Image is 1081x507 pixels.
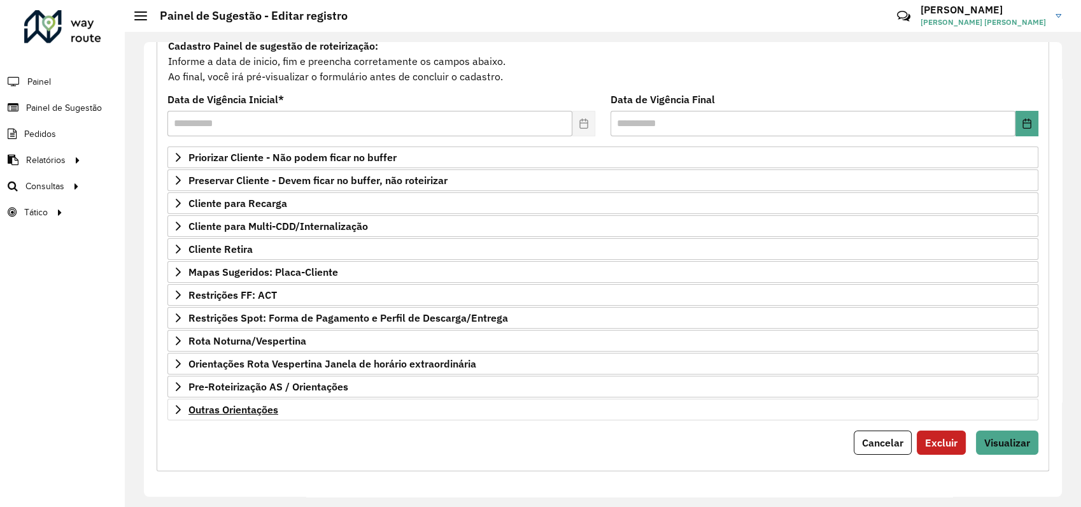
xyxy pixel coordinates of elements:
span: Cliente para Recarga [188,198,287,208]
a: Restrições FF: ACT [167,284,1038,306]
strong: Cadastro Painel de sugestão de roteirização: [168,39,378,52]
h2: Painel de Sugestão - Editar registro [147,9,348,23]
span: Painel de Sugestão [26,101,102,115]
span: Orientações Rota Vespertina Janela de horário extraordinária [188,359,476,369]
span: Cliente Retira [188,244,253,254]
a: Restrições Spot: Forma de Pagamento e Perfil de Descarga/Entrega [167,307,1038,329]
a: Cliente para Multi-CDD/Internalização [167,215,1038,237]
span: Preservar Cliente - Devem ficar no buffer, não roteirizar [188,175,448,185]
span: Painel [27,75,51,89]
span: Relatórios [26,154,66,167]
span: Consultas [25,180,64,193]
a: Priorizar Cliente - Não podem ficar no buffer [167,146,1038,168]
span: Outras Orientações [188,404,278,415]
span: Rota Noturna/Vespertina [188,336,306,346]
label: Data de Vigência Final [611,92,715,107]
a: Preservar Cliente - Devem ficar no buffer, não roteirizar [167,169,1038,191]
span: [PERSON_NAME] [PERSON_NAME] [921,17,1046,28]
a: Contato Rápido [890,3,917,30]
button: Visualizar [976,431,1038,455]
button: Cancelar [854,431,912,455]
button: Choose Date [1015,111,1038,136]
span: Tático [24,206,48,219]
span: Restrições Spot: Forma de Pagamento e Perfil de Descarga/Entrega [188,313,508,323]
a: Orientações Rota Vespertina Janela de horário extraordinária [167,353,1038,375]
span: Cliente para Multi-CDD/Internalização [188,221,368,231]
span: Restrições FF: ACT [188,290,277,300]
span: Mapas Sugeridos: Placa-Cliente [188,267,338,277]
a: Cliente para Recarga [167,192,1038,214]
span: Visualizar [984,436,1030,449]
span: Priorizar Cliente - Não podem ficar no buffer [188,152,397,162]
a: Mapas Sugeridos: Placa-Cliente [167,261,1038,283]
span: Pre-Roteirização AS / Orientações [188,382,348,392]
a: Cliente Retira [167,238,1038,260]
span: Pedidos [24,127,56,141]
a: Outras Orientações [167,399,1038,420]
a: Rota Noturna/Vespertina [167,330,1038,352]
button: Excluir [917,431,966,455]
h3: [PERSON_NAME] [921,4,1046,16]
a: Pre-Roteirização AS / Orientações [167,376,1038,397]
div: Informe a data de inicio, fim e preencha corretamente os campos abaixo. Ao final, você irá pré-vi... [167,38,1038,85]
label: Data de Vigência Inicial [167,92,284,107]
span: Excluir [925,436,957,449]
span: Cancelar [862,436,903,449]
